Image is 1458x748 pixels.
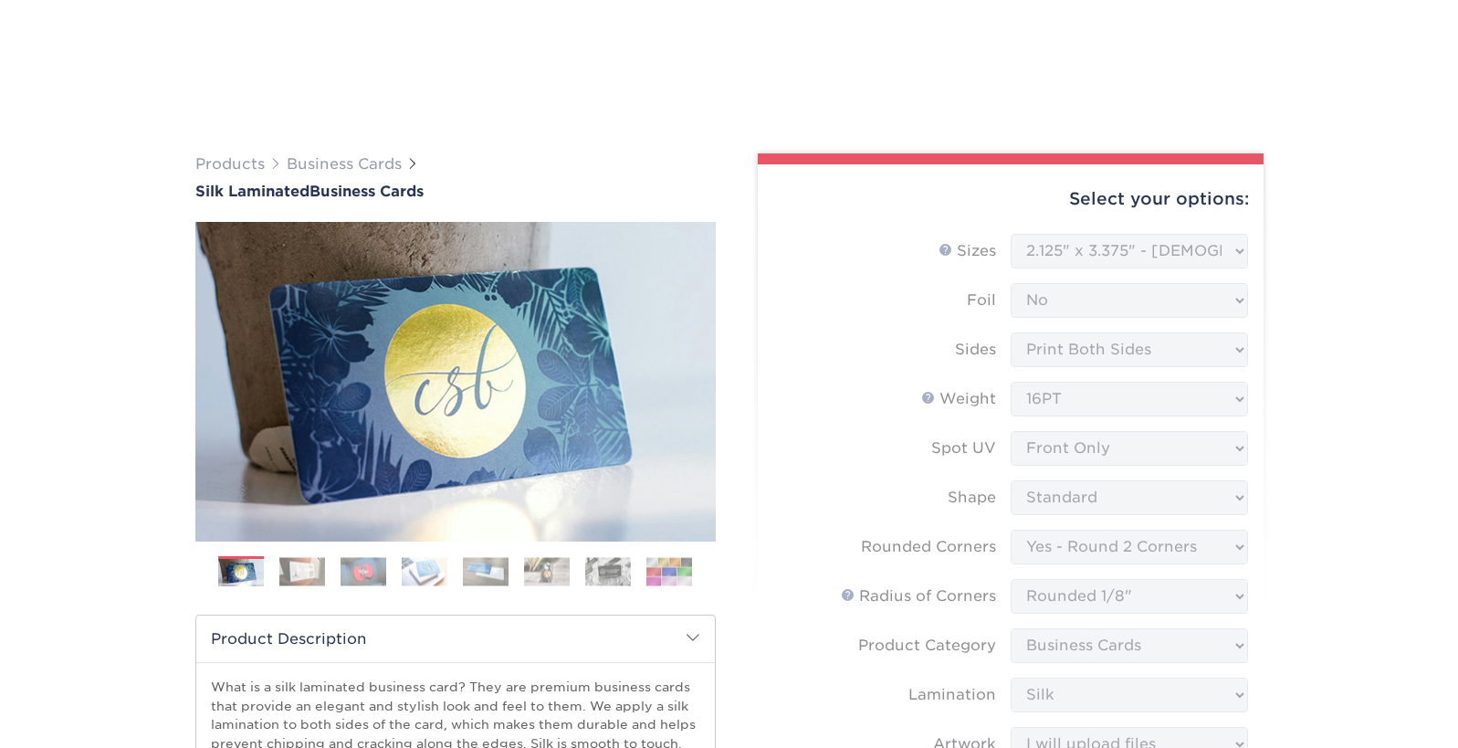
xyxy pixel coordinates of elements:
a: Silk LaminatedBusiness Cards [195,183,716,200]
img: Business Cards 04 [402,557,447,585]
img: Business Cards 02 [279,557,325,585]
a: Products [195,155,265,173]
img: Business Cards 07 [585,557,631,585]
h1: Business Cards [195,183,716,200]
a: Business Cards [287,155,402,173]
span: Silk Laminated [195,183,309,200]
img: Silk Laminated 01 [195,121,716,642]
img: Business Cards 01 [218,550,264,595]
img: Business Cards 03 [341,557,386,585]
h2: Product Description [196,616,715,662]
iframe: Intercom live chat [1396,686,1440,730]
img: Business Cards 08 [646,557,692,585]
div: Select your options: [772,164,1249,234]
img: Business Cards 06 [524,557,570,585]
img: Business Cards 05 [463,557,509,585]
